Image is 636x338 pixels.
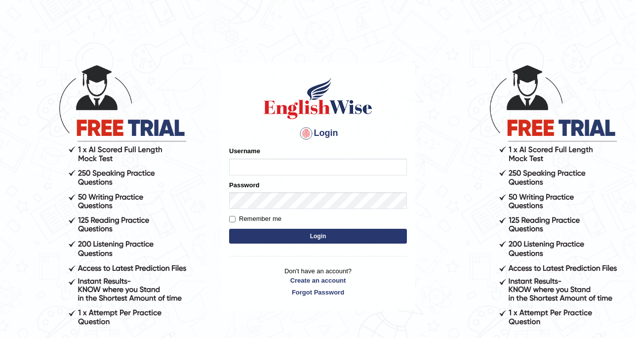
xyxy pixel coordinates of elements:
[229,146,260,156] label: Username
[229,266,407,297] p: Don't have an account?
[229,288,407,297] a: Forgot Password
[229,180,259,190] label: Password
[229,214,281,224] label: Remember me
[229,126,407,141] h4: Login
[229,216,236,222] input: Remember me
[229,229,407,244] button: Login
[229,276,407,285] a: Create an account
[262,76,374,121] img: Logo of English Wise sign in for intelligent practice with AI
